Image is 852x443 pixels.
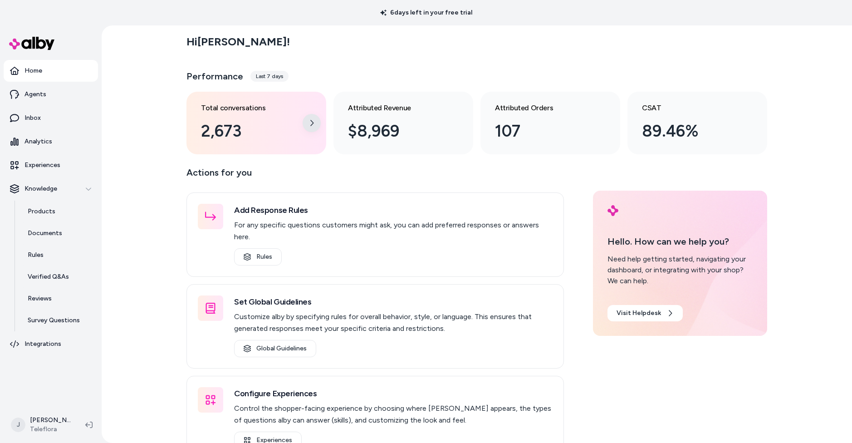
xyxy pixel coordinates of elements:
p: Control the shopper-facing experience by choosing where [PERSON_NAME] appears, the types of quest... [234,403,553,426]
a: Survey Questions [19,310,98,331]
p: Analytics [24,137,52,146]
h3: Attributed Orders [495,103,591,113]
a: Products [19,201,98,222]
p: [PERSON_NAME] [30,416,71,425]
a: Attributed Revenue $8,969 [333,92,473,154]
p: Integrations [24,340,61,349]
p: Actions for you [186,165,564,187]
a: Verified Q&As [19,266,98,288]
img: alby Logo [607,205,618,216]
h3: Attributed Revenue [348,103,444,113]
span: Teleflora [30,425,71,434]
a: Analytics [4,131,98,153]
div: Need help getting started, navigating your dashboard, or integrating with your shop? We can help. [607,254,753,286]
div: $8,969 [348,119,444,143]
a: Reviews [19,288,98,310]
p: Customize alby by specifying rules for overall behavior, style, or language. This ensures that ge... [234,311,553,335]
p: 6 days left in your free trial [375,8,478,17]
h3: Set Global Guidelines [234,295,553,308]
a: Integrations [4,333,98,355]
p: Verified Q&As [28,272,69,281]
a: CSAT 89.46% [627,92,767,154]
h3: Total conversations [201,103,297,113]
p: Hello. How can we help you? [607,235,753,248]
p: Documents [28,229,62,238]
h2: Hi [PERSON_NAME] ! [186,35,290,49]
span: J [11,418,25,432]
a: Agents [4,84,98,105]
p: Home [24,66,42,75]
a: Attributed Orders 107 [480,92,620,154]
a: Global Guidelines [234,340,316,357]
h3: Configure Experiences [234,387,553,400]
h3: CSAT [642,103,738,113]
button: J[PERSON_NAME]Teleflora [5,410,78,439]
div: Last 7 days [250,71,289,82]
a: Documents [19,222,98,244]
p: Knowledge [24,184,57,193]
p: Survey Questions [28,316,80,325]
a: Inbox [4,107,98,129]
a: Visit Helpdesk [607,305,683,321]
p: Agents [24,90,46,99]
a: Rules [234,248,282,266]
button: Knowledge [4,178,98,200]
h3: Add Response Rules [234,204,553,217]
img: alby Logo [9,37,54,50]
p: Products [28,207,55,216]
div: 89.46% [642,119,738,143]
p: Rules [28,251,44,260]
p: Experiences [24,161,60,170]
div: 2,673 [201,119,297,143]
p: Reviews [28,294,52,303]
p: Inbox [24,113,41,123]
p: For any specific questions customers might ask, you can add preferred responses or answers here. [234,219,553,243]
a: Experiences [4,154,98,176]
h3: Performance [186,70,243,83]
div: 107 [495,119,591,143]
a: Home [4,60,98,82]
a: Total conversations 2,673 [186,92,326,154]
a: Rules [19,244,98,266]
